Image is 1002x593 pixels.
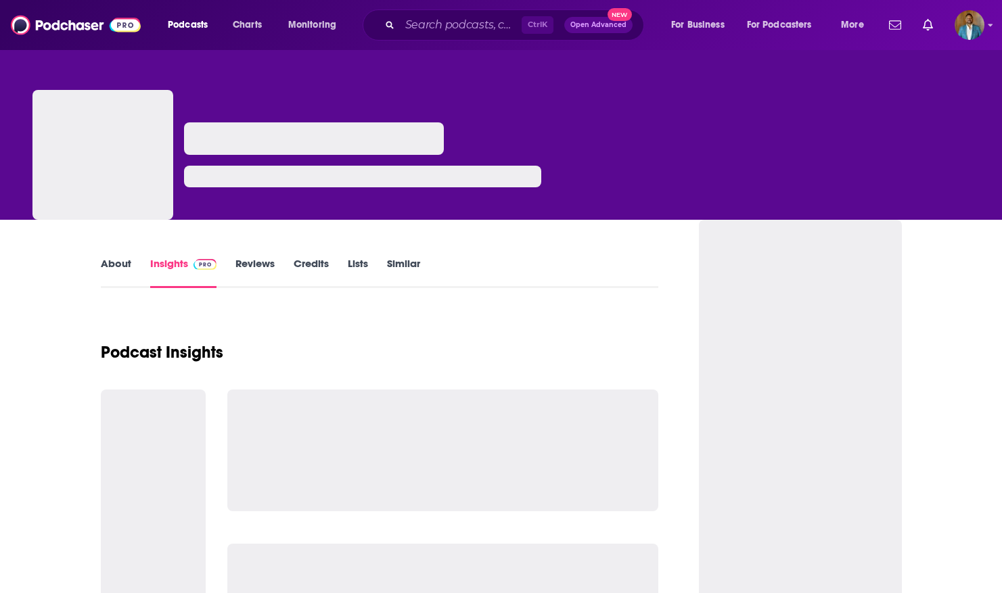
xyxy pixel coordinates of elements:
a: Reviews [235,257,275,288]
button: open menu [738,14,832,36]
img: Podchaser Pro [193,259,217,270]
h1: Podcast Insights [101,342,223,362]
span: Logged in as smortier42491 [955,10,984,40]
span: Podcasts [168,16,208,34]
input: Search podcasts, credits, & more... [400,14,522,36]
a: InsightsPodchaser Pro [150,257,217,288]
button: open menu [158,14,225,36]
button: Open AdvancedNew [564,17,633,33]
img: Podchaser - Follow, Share and Rate Podcasts [11,12,141,38]
a: About [101,257,131,288]
a: Charts [224,14,270,36]
span: More [841,16,864,34]
a: Show notifications dropdown [917,14,938,37]
a: Credits [294,257,329,288]
img: User Profile [955,10,984,40]
button: Show profile menu [955,10,984,40]
span: New [608,8,632,21]
span: Monitoring [288,16,336,34]
span: Ctrl K [522,16,553,34]
span: For Podcasters [747,16,812,34]
span: Open Advanced [570,22,627,28]
a: Show notifications dropdown [884,14,907,37]
span: For Business [671,16,725,34]
button: open menu [662,14,742,36]
button: open menu [832,14,881,36]
div: Search podcasts, credits, & more... [375,9,657,41]
span: Charts [233,16,262,34]
a: Lists [348,257,368,288]
a: Similar [387,257,420,288]
button: open menu [279,14,354,36]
